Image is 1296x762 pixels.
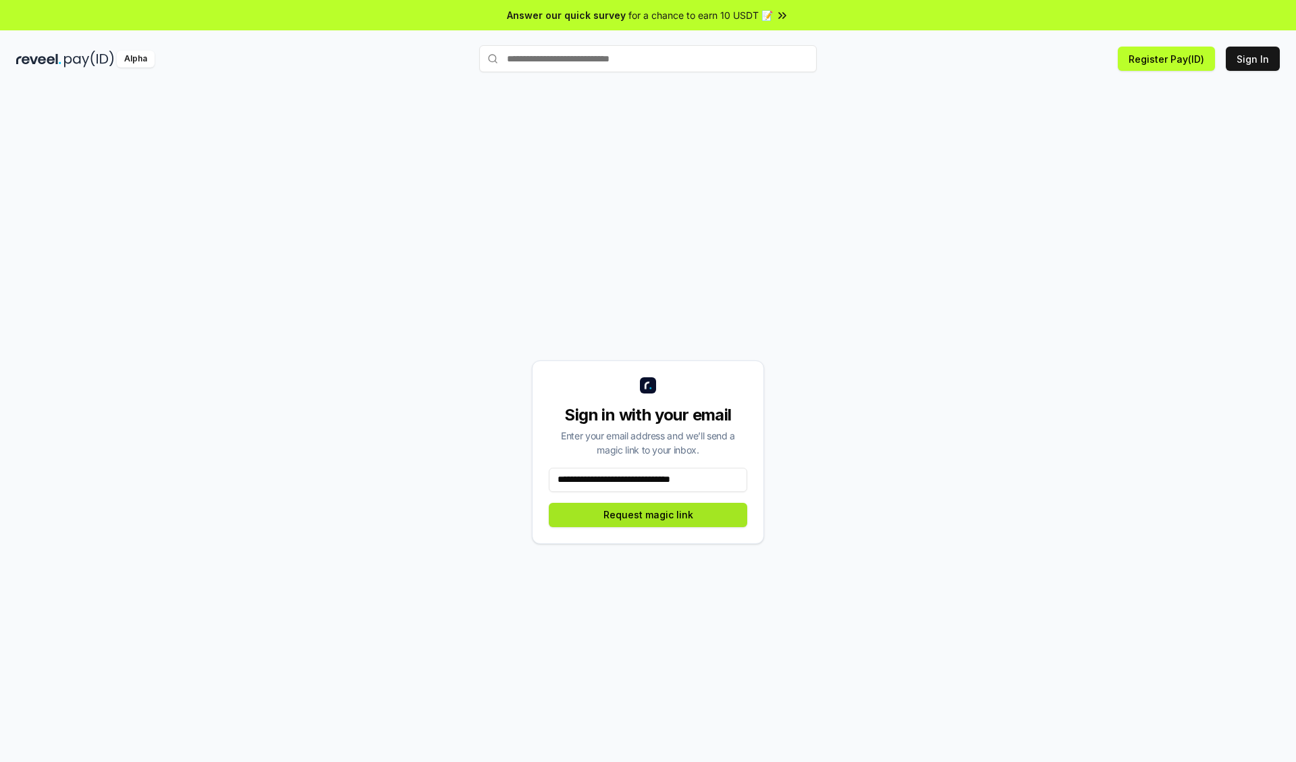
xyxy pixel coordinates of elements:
div: Enter your email address and we’ll send a magic link to your inbox. [549,429,747,457]
span: Answer our quick survey [507,8,626,22]
button: Register Pay(ID) [1118,47,1215,71]
div: Alpha [117,51,155,67]
button: Sign In [1226,47,1280,71]
button: Request magic link [549,503,747,527]
img: logo_small [640,377,656,393]
img: reveel_dark [16,51,61,67]
img: pay_id [64,51,114,67]
span: for a chance to earn 10 USDT 📝 [628,8,773,22]
div: Sign in with your email [549,404,747,426]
